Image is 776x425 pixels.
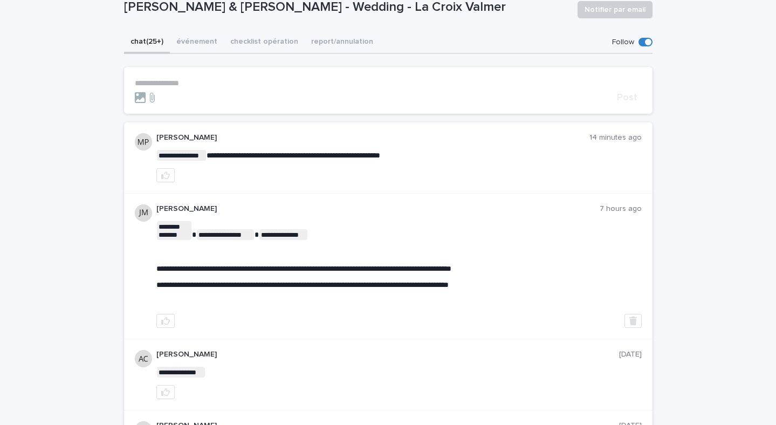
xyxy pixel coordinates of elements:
p: [PERSON_NAME] [156,204,600,214]
button: like this post [156,314,175,328]
button: événement [170,31,224,54]
button: Delete post [624,314,642,328]
p: 14 minutes ago [589,133,642,142]
button: report/annulation [305,31,380,54]
span: Notifier par email [585,4,645,15]
p: 7 hours ago [600,204,642,214]
p: [PERSON_NAME] [156,133,589,142]
p: [DATE] [619,350,642,359]
button: chat (25+) [124,31,170,54]
button: like this post [156,168,175,182]
button: checklist opération [224,31,305,54]
button: Post [613,93,642,102]
span: Post [617,93,637,102]
p: [PERSON_NAME] [156,350,619,359]
button: Notifier par email [578,1,653,18]
p: Follow [612,38,634,47]
button: like this post [156,385,175,399]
